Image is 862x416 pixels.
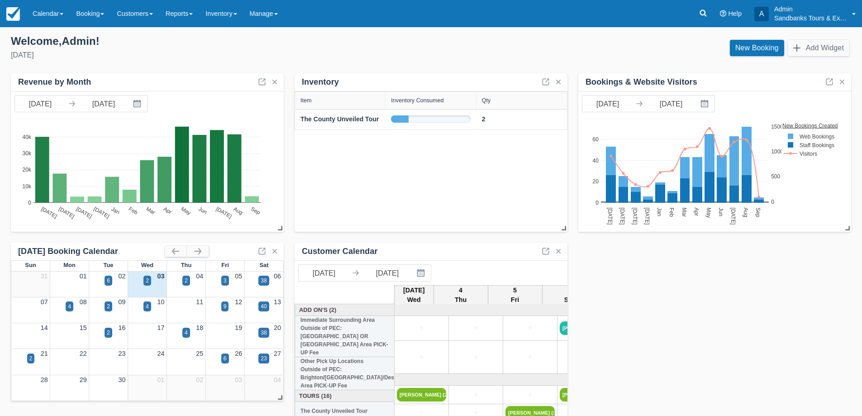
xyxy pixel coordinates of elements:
[300,115,379,123] strong: The County Unveiled Tour
[196,324,203,331] a: 18
[397,388,446,402] a: [PERSON_NAME] (2)
[646,96,696,112] input: End Date
[146,277,149,285] div: 2
[302,77,339,87] div: Inventory
[730,40,784,56] a: New Booking
[261,354,267,363] div: 23
[119,350,126,357] a: 23
[395,285,434,305] th: [DATE] Wed
[15,96,66,112] input: Start Date
[451,390,500,400] a: +
[300,97,312,104] div: Item
[720,10,726,17] i: Help
[157,324,164,331] a: 17
[488,285,542,305] th: 5 Fri
[560,352,609,362] a: +
[119,324,126,331] a: 16
[696,96,714,112] button: Interact with the calendar and add the check-in date for your trip.
[261,277,267,285] div: 38
[560,388,609,402] a: [PERSON_NAME][GEOGRAPHIC_DATA] (7)
[451,352,500,362] a: +
[391,97,443,104] div: Inventory Consumed
[295,316,395,357] th: Immediate Surrounding Area Outside of PEC: [GEOGRAPHIC_DATA] OR [GEOGRAPHIC_DATA] Area PICK-UP Fee
[224,302,227,311] div: 9
[261,302,267,311] div: 40
[119,273,126,280] a: 02
[80,273,87,280] a: 01
[63,262,76,268] span: Mon
[235,376,242,383] a: 03
[29,354,33,363] div: 2
[433,285,488,305] th: 4 Thu
[274,298,281,306] a: 13
[788,40,849,56] button: Add Widget
[141,262,153,268] span: Wed
[196,376,203,383] a: 02
[78,96,129,112] input: End Date
[68,302,71,311] div: 4
[505,352,555,362] a: +
[185,277,188,285] div: 2
[18,246,165,257] div: [DATE] Booking Calendar
[235,350,242,357] a: 26
[505,390,555,400] a: +
[774,14,847,23] p: Sandbanks Tours & Experiences
[119,376,126,383] a: 30
[157,376,164,383] a: 01
[482,115,486,124] a: 2
[41,324,48,331] a: 14
[235,273,242,280] a: 05
[196,350,203,357] a: 25
[41,298,48,306] a: 07
[157,298,164,306] a: 10
[542,285,596,305] th: 6 Sat
[119,298,126,306] a: 09
[482,115,486,123] strong: 2
[482,97,491,104] div: Qty
[181,262,192,268] span: Thu
[41,273,48,280] a: 31
[25,262,36,268] span: Sun
[80,350,87,357] a: 22
[299,265,349,281] input: Start Date
[261,329,267,337] div: 38
[451,323,500,333] a: +
[107,277,110,285] div: 6
[80,298,87,306] a: 08
[196,298,203,306] a: 11
[560,321,609,335] a: [PERSON_NAME]
[774,5,847,14] p: Admin
[157,273,164,280] a: 03
[157,350,164,357] a: 24
[11,34,424,48] div: Welcome , Admin !
[274,376,281,383] a: 04
[586,77,697,87] div: Bookings & Website Visitors
[80,376,87,383] a: 29
[6,7,20,21] img: checkfront-main-nav-mini-logo.png
[103,262,113,268] span: Tue
[582,96,633,112] input: Start Date
[80,324,87,331] a: 15
[235,298,242,306] a: 12
[297,306,392,314] a: Add On's (2)
[107,302,110,311] div: 2
[728,10,742,17] span: Help
[413,265,431,281] button: Interact with the calendar and add the check-in date for your trip.
[107,329,110,337] div: 2
[185,329,188,337] div: 4
[754,7,769,21] div: A
[259,262,268,268] span: Sat
[397,323,446,333] a: +
[362,265,413,281] input: End Date
[146,302,149,311] div: 4
[11,50,424,61] div: [DATE]
[235,324,242,331] a: 19
[274,350,281,357] a: 27
[41,376,48,383] a: 28
[41,350,48,357] a: 21
[274,273,281,280] a: 06
[295,357,395,390] th: Other Pick Up Locations Outside of PEC: Brighton/[GEOGRAPHIC_DATA]/Deseronto/[GEOGRAPHIC_DATA] Ar...
[300,115,379,124] a: The County Unveiled Tour
[274,324,281,331] a: 20
[505,323,555,333] a: +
